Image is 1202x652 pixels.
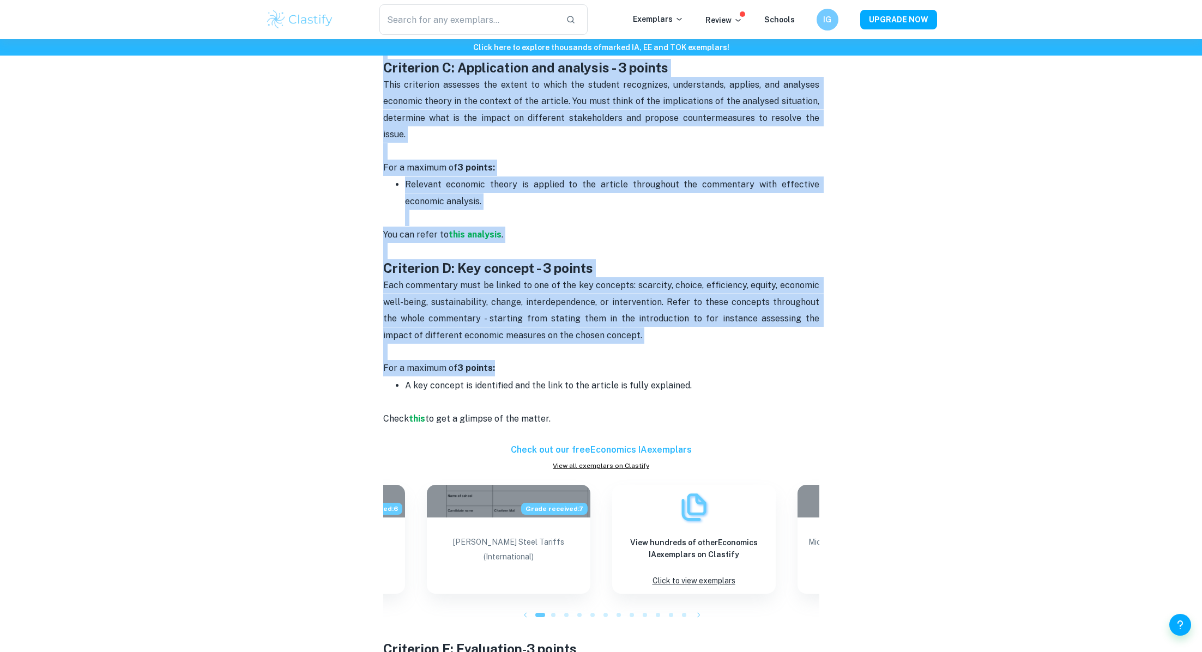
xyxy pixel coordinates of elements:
span: . [502,229,503,240]
h6: View hundreds of other Economics IA exemplars on Clastify [621,537,767,560]
span: Grade received: 7 [521,503,588,515]
strong: 3 points: [457,162,495,173]
p: Click to view exemplars [653,574,735,588]
button: IG [817,9,838,31]
span: You can refer to [383,229,449,240]
span: A key concept is identified and the link to the article is fully explained. [405,380,692,391]
a: this [409,413,425,424]
a: View all exemplars on Clastify [383,461,819,471]
button: UPGRADE NOW [860,10,937,29]
p: Microeconomics IA on Cigarette taxes in [GEOGRAPHIC_DATA] [806,535,952,583]
span: Relevant economic theory is applied to the article throughout the commentary with effective econo... [405,179,822,206]
img: Exemplars [678,491,710,523]
h6: Click here to explore thousands of marked IA, EE and TOK exemplars ! [2,41,1200,53]
span: For a maximum of [383,162,495,173]
span: This criterion assesses the extent to which the student recognizes, understands, applies, and ana... [383,80,822,139]
a: ExemplarsView hundreds of otherEconomics IAexemplars on ClastifyClick to view exemplars [612,485,776,594]
p: [PERSON_NAME] Steel Tariffs (International) [436,535,582,583]
p: Exemplars [633,13,684,25]
a: Schools [764,15,795,24]
strong: 3 points: [457,363,495,373]
a: Blog exemplar: Donald Trump's Steel Tariffs (InternatioGrade received:7[PERSON_NAME] Steel Tariff... [427,485,590,594]
span: Check [383,413,409,424]
button: Help and Feedback [1169,614,1191,636]
input: Search for any exemplars... [379,4,558,35]
span: For a maximum of [383,363,495,373]
a: Blog exemplar: Microeconomics IA on Cigarette taxes in Microeconomics IA on Cigarette taxes in [G... [798,485,961,594]
h6: IG [821,14,833,26]
strong: Criterion C: Application and analysis - 3 points [383,60,668,75]
strong: Criterion D: Key concept - 3 points [383,260,593,276]
span: Each commentary must be linked to one of the key concepts: scarcity, choice, efficiency, equity, ... [383,280,822,340]
a: this analysis [449,229,502,240]
p: Review [705,14,742,26]
img: Clastify logo [265,9,335,31]
span: to get a glimpse of the matter. [425,413,551,424]
h6: Check out our free Economics IA exemplars [383,443,819,456]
